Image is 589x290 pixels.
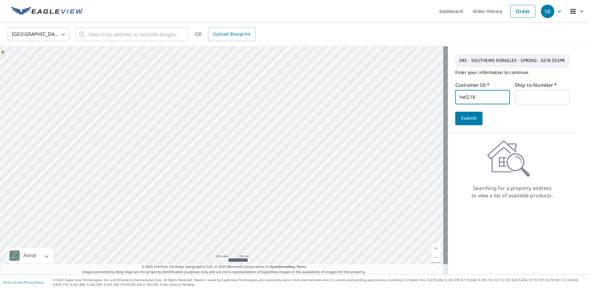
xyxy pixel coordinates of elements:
p: © 2025 Eagle View Technologies, Inc. and Pictometry International Corp. All Rights Reserved. Repo... [53,278,586,287]
div: SB [541,5,554,18]
label: Ship to Number [515,83,557,87]
img: EV Logo [11,7,83,16]
span: © 2025 TomTom, Earthstar Geographics SIO, © 2025 Microsoft Corporation, © [142,264,306,269]
a: Current Level 5, Zoom In [431,244,441,253]
span: Upload Blueprint [213,30,250,38]
div: Aerial [21,248,38,263]
p: Searching for a property address to view a list of available products. [471,184,553,199]
a: OpenStreetMap [269,264,295,269]
label: Customer ID [455,83,490,87]
a: Upload Blueprint [208,28,255,41]
p: | [3,280,44,284]
a: Terms [296,264,306,269]
p: Enter your information to continue. [455,67,569,78]
input: Search by address or latitude-longitude [89,26,176,43]
div: Aerial [7,248,53,263]
p: SRS - SOUTHERN SHINGLES - SPRING - 0218 SSSPR [457,55,568,66]
span: Submit [460,114,478,122]
div: [GEOGRAPHIC_DATA] [8,26,69,43]
a: Order [510,5,535,18]
div: OR [195,28,256,41]
a: Current Level 5, Zoom Out [431,253,441,262]
a: Privacy Policy [24,280,44,284]
button: Submit [455,112,483,125]
a: Terms of Use [3,280,22,284]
